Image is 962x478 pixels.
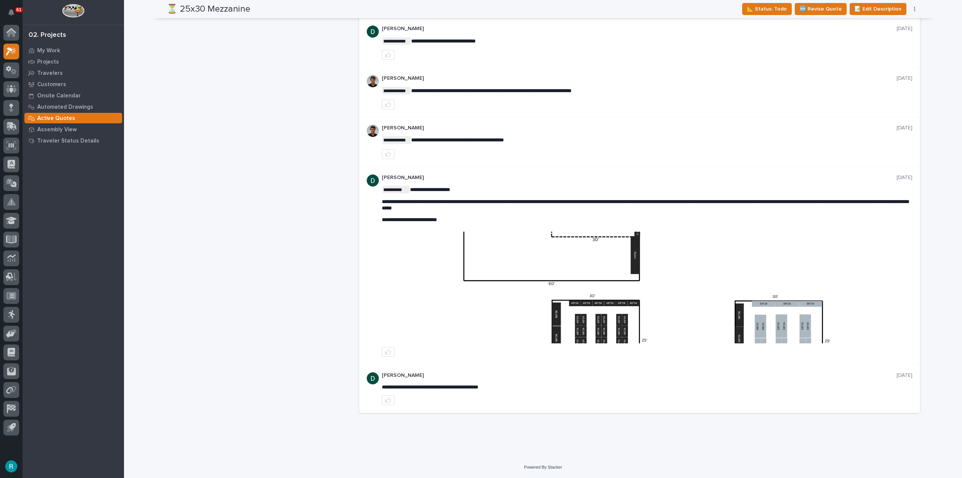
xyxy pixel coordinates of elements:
[23,56,124,67] a: Projects
[23,112,124,124] a: Active Quotes
[23,45,124,56] a: My Work
[37,115,75,122] p: Active Quotes
[23,135,124,146] a: Traveler Status Details
[367,75,379,87] img: AOh14Gjx62Rlbesu-yIIyH4c_jqdfkUZL5_Os84z4H1p=s96-c
[897,372,912,379] p: [DATE]
[37,138,99,144] p: Traveler Status Details
[367,125,379,137] img: AOh14Gjx62Rlbesu-yIIyH4c_jqdfkUZL5_Os84z4H1p=s96-c
[62,4,84,18] img: Workspace Logo
[9,9,19,21] div: Notifications61
[367,26,379,38] img: ACg8ocJgdhFn4UJomsYM_ouCmoNuTXbjHW0N3LU2ED0DpQ4pt1V6hA=s96-c
[3,458,19,474] button: users-avatar
[17,7,21,12] p: 61
[29,31,66,39] div: 02. Projects
[37,47,60,54] p: My Work
[37,104,93,111] p: Automated Drawings
[897,175,912,181] p: [DATE]
[23,90,124,101] a: Onsite Calendar
[850,3,906,15] button: 📝 Edit Description
[23,79,124,90] a: Customers
[524,465,562,469] a: Powered By Stacker
[37,93,81,99] p: Onsite Calendar
[897,26,912,32] p: [DATE]
[23,67,124,79] a: Travelers
[795,3,847,15] button: 🆕 Revise Quote
[897,75,912,82] p: [DATE]
[855,5,901,14] span: 📝 Edit Description
[37,70,63,77] p: Travelers
[382,347,395,357] button: like this post
[37,59,59,65] p: Projects
[23,101,124,112] a: Automated Drawings
[382,125,897,131] p: [PERSON_NAME]
[382,149,395,159] button: like this post
[382,372,897,379] p: [PERSON_NAME]
[166,4,250,15] h2: ⏳ 25x30 Mezzanine
[367,175,379,187] img: ACg8ocJgdhFn4UJomsYM_ouCmoNuTXbjHW0N3LU2ED0DpQ4pt1V6hA=s96-c
[3,5,19,20] button: Notifications
[23,124,124,135] a: Assembly View
[37,81,66,88] p: Customers
[800,5,842,14] span: 🆕 Revise Quote
[382,100,395,109] button: like this post
[382,26,897,32] p: [PERSON_NAME]
[382,395,395,405] button: like this post
[742,3,792,15] button: 📐 Status: Todo
[367,372,379,384] img: ACg8ocJgdhFn4UJomsYM_ouCmoNuTXbjHW0N3LU2ED0DpQ4pt1V6hA=s96-c
[382,50,395,60] button: like this post
[747,5,787,14] span: 📐 Status: Todo
[382,175,897,181] p: [PERSON_NAME]
[897,125,912,131] p: [DATE]
[382,75,897,82] p: [PERSON_NAME]
[37,126,77,133] p: Assembly View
